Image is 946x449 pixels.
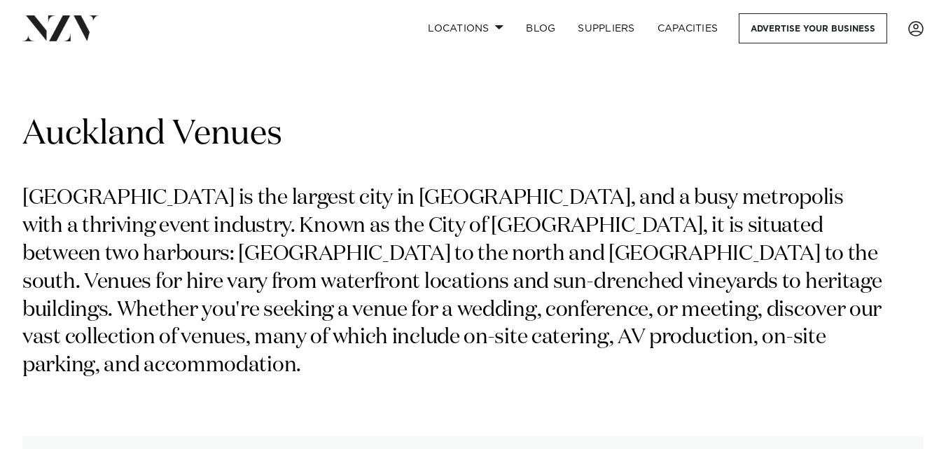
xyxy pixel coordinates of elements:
a: Advertise your business [739,13,887,43]
h1: Auckland Venues [22,113,924,157]
a: Locations [417,13,515,43]
a: Capacities [646,13,730,43]
a: SUPPLIERS [566,13,646,43]
a: BLOG [515,13,566,43]
p: [GEOGRAPHIC_DATA] is the largest city in [GEOGRAPHIC_DATA], and a busy metropolis with a thriving... [22,185,888,380]
img: nzv-logo.png [22,15,99,41]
